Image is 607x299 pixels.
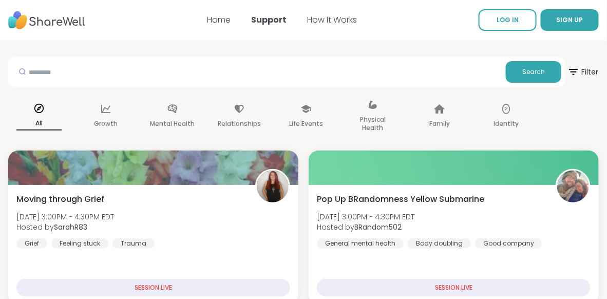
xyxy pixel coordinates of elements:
span: [DATE] 3:00PM - 4:30PM EDT [317,212,414,222]
div: Feeling stuck [51,238,108,249]
img: ShareWell Nav Logo [8,6,85,34]
a: LOG IN [479,9,537,31]
p: Mental Health [150,118,195,130]
div: Grief [16,238,47,249]
p: Physical Health [350,114,395,134]
button: Filter [567,57,599,87]
p: Family [429,118,450,130]
div: SESSION LIVE [317,279,591,296]
span: Hosted by [317,222,414,232]
span: Pop Up BRandomness Yellow Submarine [317,193,484,205]
span: Moving through Grief [16,193,104,205]
div: Body doubling [408,238,471,249]
button: Search [506,61,561,83]
p: Relationships [218,118,261,130]
button: SIGN UP [541,9,599,31]
b: SarahR83 [54,222,87,232]
span: SIGN UP [557,15,583,24]
span: [DATE] 3:00PM - 4:30PM EDT [16,212,114,222]
a: Home [207,14,231,26]
div: Trauma [112,238,155,249]
p: Life Events [289,118,323,130]
div: Good company [475,238,542,249]
span: Filter [567,60,599,84]
p: All [16,117,62,130]
a: Support [251,14,287,26]
b: BRandom502 [354,222,402,232]
span: LOG IN [497,15,519,24]
a: How It Works [307,14,357,26]
div: General mental health [317,238,404,249]
img: SarahR83 [257,171,289,202]
img: BRandom502 [557,171,589,202]
div: SESSION LIVE [16,279,290,296]
span: Search [522,67,545,77]
p: Growth [94,118,118,130]
span: Hosted by [16,222,114,232]
p: Identity [494,118,519,130]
